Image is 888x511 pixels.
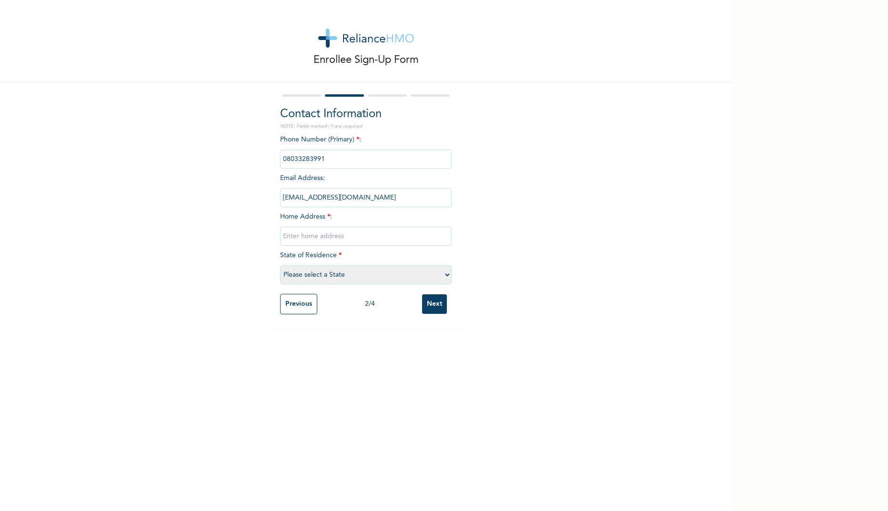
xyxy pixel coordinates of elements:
[317,299,422,309] div: 2 / 4
[280,294,317,314] input: Previous
[313,52,419,68] p: Enrollee Sign-Up Form
[280,150,452,169] input: Enter Primary Phone Number
[280,252,452,278] span: State of Residence
[280,175,452,201] span: Email Address :
[280,123,452,130] p: NOTE: Fields marked (*) are required
[280,227,452,246] input: Enter home address
[280,213,452,240] span: Home Address :
[280,188,452,207] input: Enter email Address
[280,136,452,162] span: Phone Number (Primary) :
[318,29,414,48] img: logo
[280,106,452,123] h2: Contact Information
[422,294,447,314] input: Next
